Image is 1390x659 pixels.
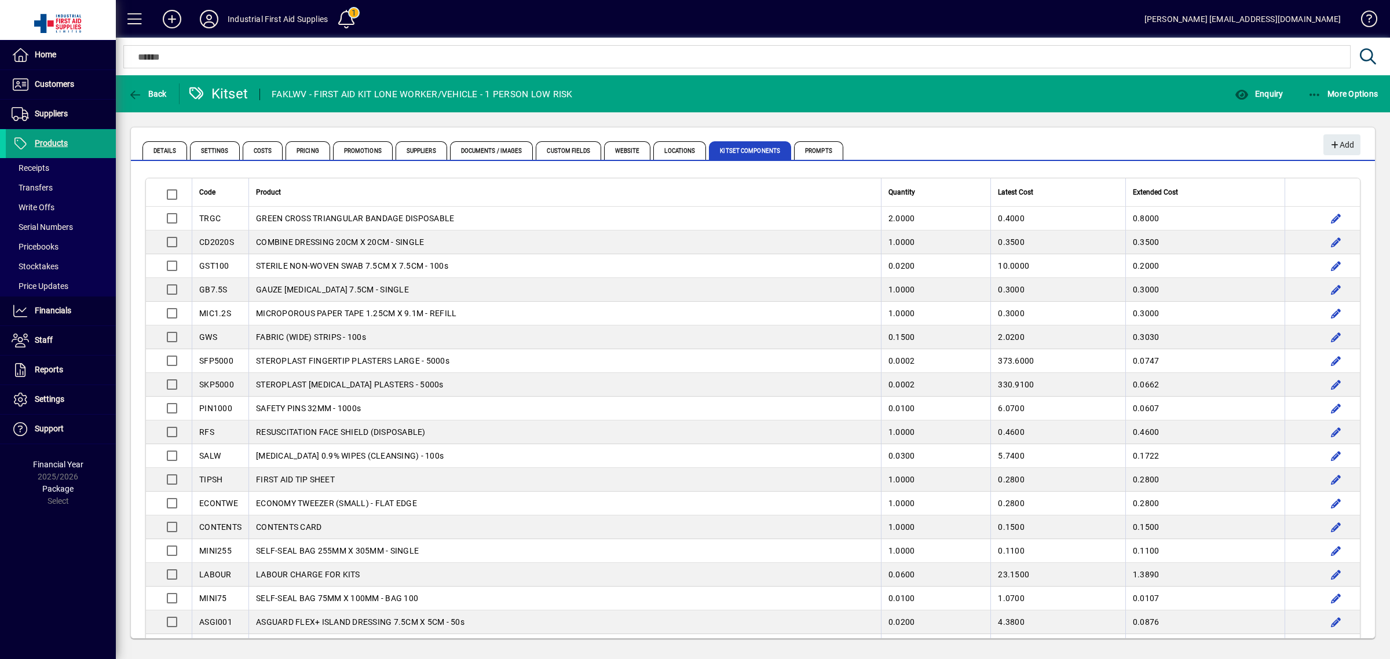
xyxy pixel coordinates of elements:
button: Edit [1327,446,1345,465]
td: 1.0000 [881,420,991,444]
span: Settings [190,141,240,160]
td: MICROPOROUS PAPER TAPE 1.25CM X 9.1M - REFILL [248,302,881,325]
a: Support [6,415,116,444]
td: 0.4000 [990,207,1125,230]
button: Edit [1327,423,1345,441]
a: Stocktakes [6,257,116,276]
div: CD2020S [199,236,242,248]
td: 1.3890 [1125,563,1285,587]
span: Back [128,89,167,98]
button: Edit [1327,541,1345,560]
button: Profile [191,9,228,30]
td: 1.0700 [990,587,1125,610]
span: Receipts [12,163,49,173]
td: 0.1100 [990,539,1125,563]
td: 0.0107 [1125,587,1285,610]
div: TRGC [199,213,242,224]
a: Staff [6,326,116,355]
td: 23.1500 [990,563,1125,587]
td: 2.0200 [990,325,1125,349]
div: FAKLWV - FIRST AID KIT LONE WORKER/VEHICLE - 1 PERSON LOW RISK [272,85,573,104]
div: SFP5000 [199,355,242,367]
td: 0.0662 [1125,373,1285,397]
span: Kitset Components [709,141,791,160]
button: Edit [1327,328,1345,346]
td: 0.0100 [881,634,991,658]
span: Add [1329,136,1354,155]
td: 0.0002 [881,349,991,373]
div: RFS [199,426,242,438]
button: Edit [1327,304,1345,323]
td: 0.0600 [881,563,991,587]
button: Add [1323,134,1360,155]
td: GREEN CROSS NON ADHERENT PAD 5CM X 7.5CM - 100s [248,634,881,658]
button: Add [153,9,191,30]
div: MINI255 [199,545,242,557]
div: GB7.5S [199,284,242,295]
a: Knowledge Base [1352,2,1376,40]
td: 5.7400 [990,444,1125,468]
td: 0.1722 [1125,444,1285,468]
td: 1.0000 [881,302,991,325]
span: More Options [1308,89,1378,98]
button: Edit [1327,613,1345,631]
div: Kitset [188,85,248,103]
button: Edit [1327,352,1345,370]
td: 0.2000 [1125,254,1285,278]
td: ECONOMY TWEEZER (SMALL) - FLAT EDGE [248,492,881,515]
a: Price Updates [6,276,116,296]
a: Home [6,41,116,69]
td: 0.0300 [881,444,991,468]
span: Promotions [333,141,393,160]
a: Suppliers [6,100,116,129]
button: Back [125,83,170,104]
td: FABRIC (WIDE) STRIPS - 100s [248,325,881,349]
td: 0.0100 [881,397,991,420]
span: Suppliers [35,109,68,118]
a: Pricebooks [6,237,116,257]
div: TIPSH [199,474,242,485]
button: Edit [1327,470,1345,489]
span: Package [42,484,74,493]
div: CONTENTS [199,521,242,533]
span: Pricing [286,141,330,160]
div: SKP5000 [199,379,242,390]
span: Financial Year [33,460,83,469]
td: 0.3000 [990,302,1125,325]
td: 0.0002 [881,373,991,397]
td: 0.4600 [990,420,1125,444]
td: 0.0876 [1125,610,1285,634]
span: Suppliers [396,141,447,160]
td: 1.0000 [881,468,991,492]
td: 0.0100 [881,587,991,610]
td: 0.3000 [1125,302,1285,325]
span: Staff [35,335,53,345]
button: Edit [1327,209,1345,228]
span: Custom Fields [536,141,601,160]
span: Price Updates [12,281,68,291]
a: Serial Numbers [6,217,116,237]
td: CONTENTS CARD [248,515,881,539]
div: LABOUR [199,569,242,580]
span: Extended Cost [1133,186,1178,199]
td: 0.1100 [1125,634,1285,658]
span: Write Offs [12,203,54,212]
td: SAFETY PINS 32MM - 1000s [248,397,881,420]
span: Pricebooks [12,242,58,251]
span: Customers [35,79,74,89]
span: Financials [35,306,71,315]
td: STEROPLAST [MEDICAL_DATA] PLASTERS - 5000s [248,373,881,397]
td: STEROPLAST FINGERTIP PLASTERS LARGE - 5000s [248,349,881,373]
span: Prompts [794,141,843,160]
span: Locations [653,141,706,160]
button: More Options [1305,83,1381,104]
span: Enquiry [1235,89,1283,98]
button: Edit [1327,375,1345,394]
span: Serial Numbers [12,222,73,232]
a: Write Offs [6,197,116,217]
td: 0.4600 [1125,420,1285,444]
span: Reports [35,365,63,374]
td: 0.2800 [990,492,1125,515]
td: 0.1500 [881,325,991,349]
td: 0.3000 [1125,278,1285,302]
